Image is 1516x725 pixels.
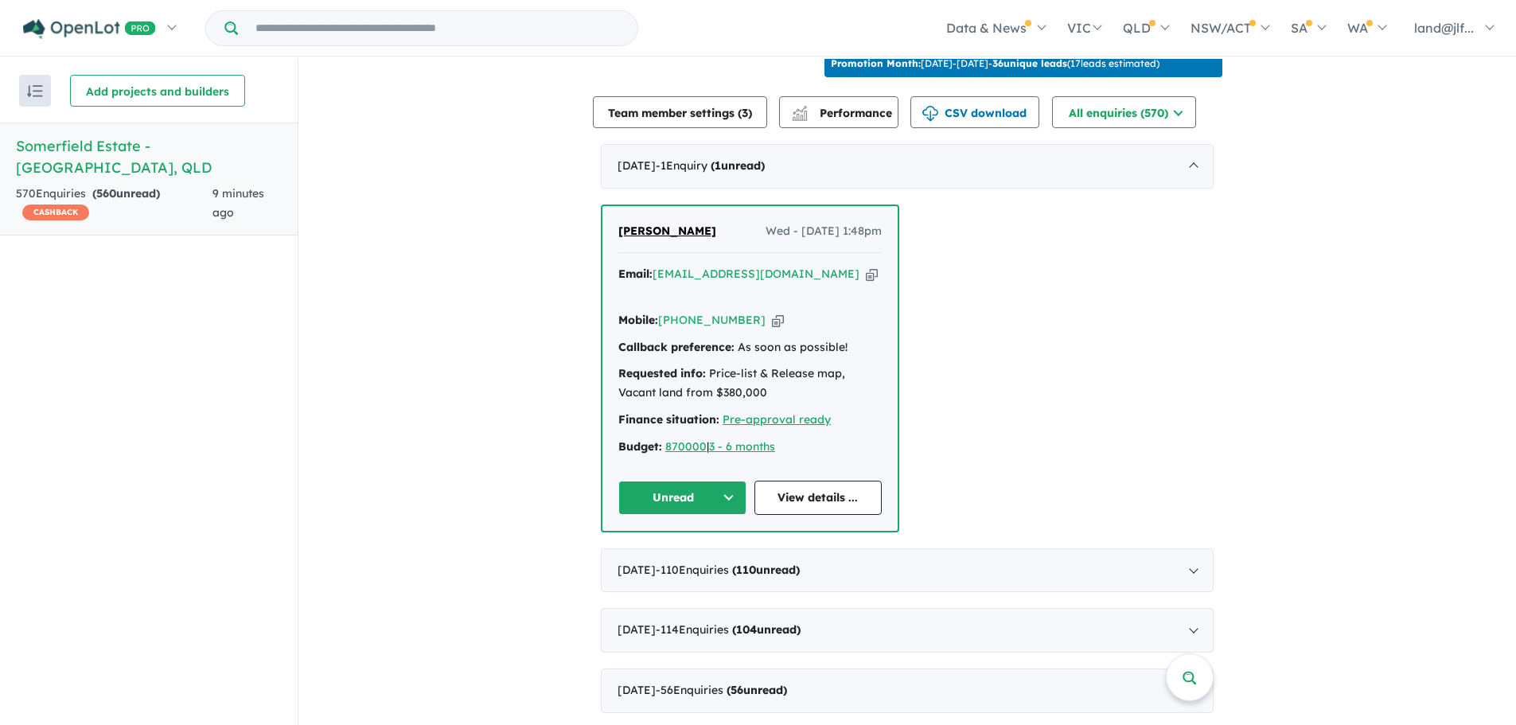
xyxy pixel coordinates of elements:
[656,563,800,577] span: - 110 Enquir ies
[601,144,1214,189] div: [DATE]
[866,266,878,283] button: Copy
[618,366,706,380] strong: Requested info:
[779,96,898,128] button: Performance
[618,412,719,427] strong: Finance situation:
[618,340,735,354] strong: Callback preference:
[653,267,859,281] a: [EMAIL_ADDRESS][DOMAIN_NAME]
[656,683,787,697] span: - 56 Enquir ies
[736,563,756,577] span: 110
[656,158,765,173] span: - 1 Enquir y
[754,481,883,515] a: View details ...
[732,563,800,577] strong: ( unread)
[766,222,882,241] span: Wed - [DATE] 1:48pm
[772,312,784,329] button: Copy
[618,267,653,281] strong: Email:
[618,439,662,454] strong: Budget:
[1052,96,1196,128] button: All enquiries (570)
[711,158,765,173] strong: ( unread)
[794,106,892,120] span: Performance
[212,186,264,220] span: 9 minutes ago
[731,683,743,697] span: 56
[601,668,1214,713] div: [DATE]
[601,608,1214,653] div: [DATE]
[618,224,716,238] span: [PERSON_NAME]
[658,313,766,327] a: [PHONE_NUMBER]
[16,135,282,178] h5: Somerfield Estate - [GEOGRAPHIC_DATA] , QLD
[618,364,882,403] div: Price-list & Release map, Vacant land from $380,000
[992,57,1067,69] b: 36 unique leads
[665,439,707,454] a: 870000
[1414,20,1474,36] span: land@jlf...
[241,11,634,45] input: Try estate name, suburb, builder or developer
[656,622,801,637] span: - 114 Enquir ies
[831,57,921,69] b: Promotion Month:
[16,185,212,223] div: 570 Enquir ies
[96,186,116,201] span: 560
[22,205,89,220] span: CASHBACK
[723,412,831,427] a: Pre-approval ready
[715,158,721,173] span: 1
[727,683,787,697] strong: ( unread)
[618,338,882,357] div: As soon as possible!
[792,111,808,121] img: bar-chart.svg
[732,622,801,637] strong: ( unread)
[742,106,748,120] span: 3
[910,96,1039,128] button: CSV download
[618,222,716,241] a: [PERSON_NAME]
[793,106,807,115] img: line-chart.svg
[736,622,757,637] span: 104
[27,85,43,97] img: sort.svg
[23,19,156,39] img: Openlot PRO Logo White
[593,96,767,128] button: Team member settings (3)
[601,548,1214,593] div: [DATE]
[618,481,746,515] button: Unread
[618,313,658,327] strong: Mobile:
[709,439,775,454] a: 3 - 6 months
[831,57,1159,71] p: [DATE] - [DATE] - ( 17 leads estimated)
[922,106,938,122] img: download icon
[618,438,882,457] div: |
[70,75,245,107] button: Add projects and builders
[92,186,160,201] strong: ( unread)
